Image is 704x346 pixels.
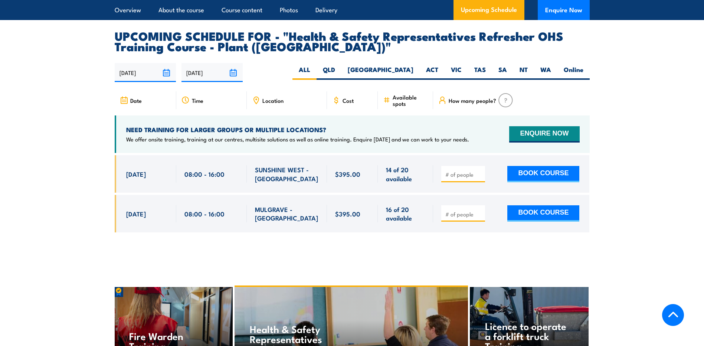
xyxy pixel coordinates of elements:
label: [GEOGRAPHIC_DATA] [341,65,420,80]
span: Cost [343,97,354,104]
label: SA [492,65,513,80]
span: MULGRAVE - [GEOGRAPHIC_DATA] [255,205,319,222]
span: Available spots [393,94,428,107]
span: Date [130,97,142,104]
input: # of people [445,171,482,178]
h2: UPCOMING SCHEDULE FOR - "Health & Safety Representatives Refresher OHS Training Course - Plant ([... [115,30,590,51]
label: Online [557,65,590,80]
span: [DATE] [126,170,146,178]
label: TAS [468,65,492,80]
span: 08:00 - 16:00 [184,209,225,218]
button: BOOK COURSE [507,166,579,182]
span: [DATE] [126,209,146,218]
label: NT [513,65,534,80]
input: To date [181,63,243,82]
span: $395.00 [335,209,360,218]
h4: NEED TRAINING FOR LARGER GROUPS OR MULTIPLE LOCATIONS? [126,125,469,134]
label: QLD [317,65,341,80]
span: 14 of 20 available [386,165,425,183]
label: ACT [420,65,445,80]
input: From date [115,63,176,82]
span: How many people? [449,97,496,104]
p: We offer onsite training, training at our centres, multisite solutions as well as online training... [126,136,469,143]
label: WA [534,65,557,80]
input: # of people [445,210,482,218]
span: SUNSHINE WEST - [GEOGRAPHIC_DATA] [255,165,319,183]
span: Time [192,97,203,104]
button: ENQUIRE NOW [509,126,579,143]
span: 16 of 20 available [386,205,425,222]
button: BOOK COURSE [507,205,579,222]
span: Location [262,97,284,104]
span: $395.00 [335,170,360,178]
span: 08:00 - 16:00 [184,170,225,178]
label: ALL [292,65,317,80]
label: VIC [445,65,468,80]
